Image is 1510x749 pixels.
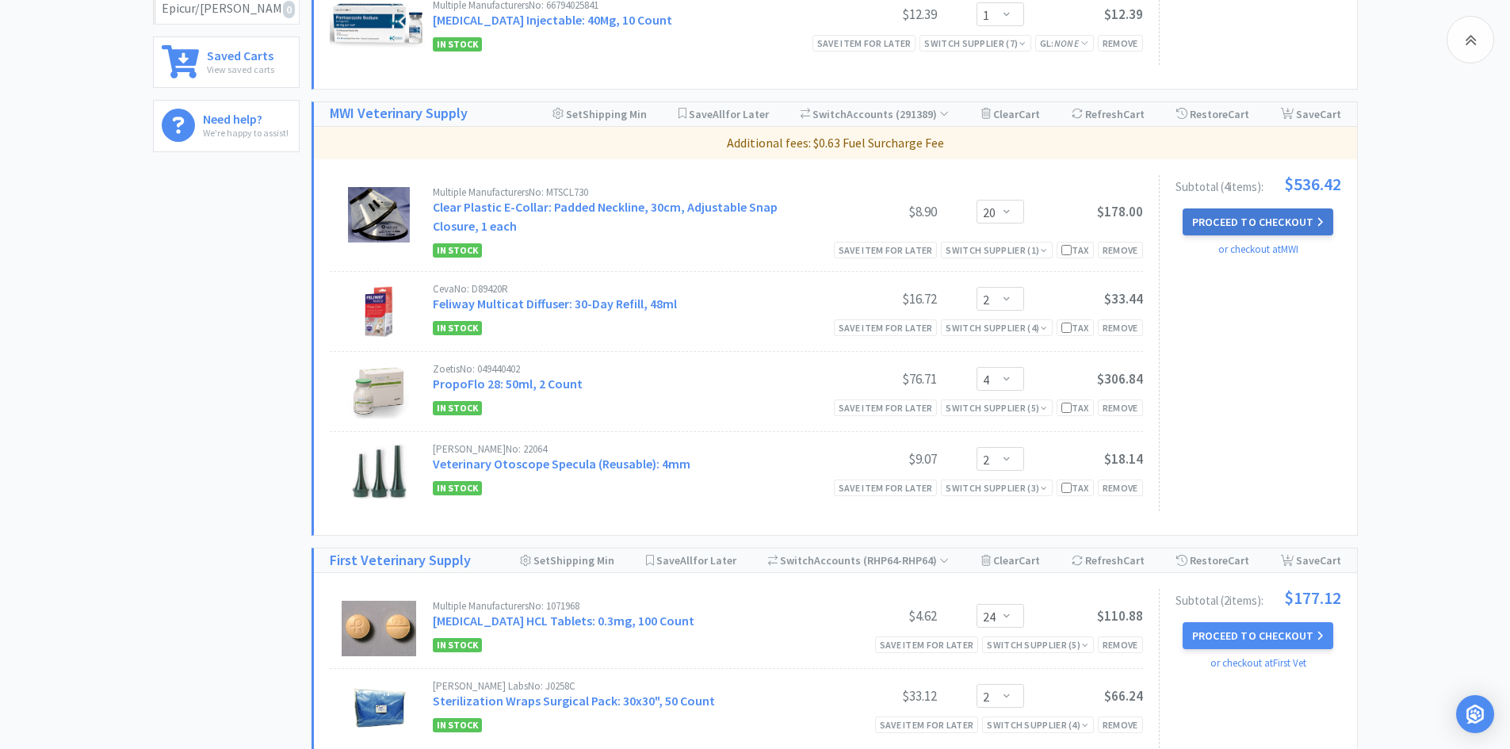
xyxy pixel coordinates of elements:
div: Clear [981,102,1040,126]
a: Veterinary Otoscope Specula (Reusable): 4mm [433,456,690,472]
div: Subtotal ( 4 item s ): [1176,175,1341,193]
a: PropoFlo 28: 50ml, 2 Count [433,376,583,392]
div: Accounts [801,102,950,126]
div: Switch Supplier ( 4 ) [946,320,1047,335]
img: 7fb101ccf1d34421921e65120809c42a_34606.png [351,681,407,736]
div: Save item for later [834,319,938,336]
button: Proceed to Checkout [1183,208,1333,235]
a: Clear Plastic E-Collar: Padded Neckline, 30cm, Adjustable Snap Closure, 1 each [433,199,778,234]
span: Cart [1320,553,1341,567]
span: In Stock [433,638,482,652]
h6: Saved Carts [207,45,274,62]
a: Saved CartsView saved carts [153,36,300,88]
img: 8377faae4ef54743993a2ac04a16a450_186696.jpeg [342,601,415,656]
h6: Need help? [203,109,289,125]
span: All [713,107,725,121]
span: $12.39 [1104,6,1143,23]
div: Open Intercom Messenger [1456,695,1494,733]
span: Cart [1123,107,1145,121]
div: Remove [1098,35,1143,52]
img: a616a17e90ae46f2973c635447964700_18313.png [348,364,410,419]
span: Cart [1228,553,1249,567]
img: 325f9cf462d34e208c05e7a34451ed52_2335.png [351,444,407,499]
div: $16.72 [818,289,937,308]
div: Subtotal ( 2 item s ): [1176,589,1341,606]
div: Switch Supplier ( 1 ) [946,243,1047,258]
div: Save item for later [834,242,938,258]
div: Remove [1098,242,1143,258]
div: $12.39 [818,5,937,24]
span: GL: [1040,37,1089,49]
a: [MEDICAL_DATA] HCL Tablets: 0.3mg, 100 Count [433,613,694,629]
i: None [1054,37,1079,49]
div: Switch Supplier ( 5 ) [987,637,1088,652]
div: Save [1281,548,1341,572]
span: In Stock [433,718,482,732]
div: Refresh [1072,548,1145,572]
span: In Stock [433,321,482,335]
div: $33.12 [818,686,937,705]
div: Switch Supplier ( 3 ) [946,480,1047,495]
span: Cart [1320,107,1341,121]
div: Save item for later [875,636,979,653]
span: Switch [780,553,814,567]
span: Cart [1019,107,1040,121]
span: $178.00 [1097,203,1143,220]
div: [PERSON_NAME] Labs No: J0258C [433,681,818,691]
span: Cart [1123,553,1145,567]
span: ( RHP64-RHP64 ) [861,553,949,567]
h1: MWI Veterinary Supply [330,102,468,125]
a: Feliway Multicat Diffuser: 30-Day Refill, 48ml [433,296,677,311]
p: Additional fees: $0.63 Fuel Surcharge Fee [320,133,1351,154]
div: Switch Supplier ( 5 ) [946,400,1047,415]
div: Tax [1061,243,1089,258]
div: $8.90 [818,202,937,221]
a: or checkout at First Vet [1210,656,1306,670]
div: Remove [1098,399,1143,416]
span: Switch [812,107,847,121]
img: 4b061785d37c43aeb6f530579b2b5b56_166101.png [351,284,407,339]
span: In Stock [433,37,482,52]
img: 49568e65bea1454790991d0b9f7887ab_6784.png [348,187,411,243]
div: Remove [1098,636,1143,653]
button: Proceed to Checkout [1183,622,1333,649]
span: In Stock [433,243,482,258]
span: Cart [1019,553,1040,567]
span: $306.84 [1097,370,1143,388]
div: Save item for later [875,717,979,733]
div: Switch Supplier ( 4 ) [987,717,1088,732]
div: Tax [1061,480,1089,495]
div: Multiple Manufacturers No: 1071968 [433,601,818,611]
div: Refresh [1072,102,1145,126]
div: Remove [1098,717,1143,733]
div: Restore [1176,102,1249,126]
div: Tax [1061,400,1089,415]
span: $33.44 [1104,290,1143,308]
div: Clear [981,548,1040,572]
span: $66.24 [1104,687,1143,705]
a: First Veterinary Supply [330,549,471,572]
div: Switch Supplier ( 7 ) [924,36,1026,51]
div: Ceva No: D89420R [433,284,818,294]
p: We're happy to assist! [203,125,289,140]
i: 0 [283,1,295,18]
div: $76.71 [818,369,937,388]
span: In Stock [433,401,482,415]
a: Sterilization Wraps Surgical Pack: 30x30", 50 Count [433,693,715,709]
span: $110.88 [1097,607,1143,625]
div: Remove [1098,319,1143,336]
div: Remove [1098,480,1143,496]
span: All [680,553,693,567]
span: $18.14 [1104,450,1143,468]
span: Set [533,553,550,567]
div: $4.62 [818,606,937,625]
a: or checkout at MWI [1218,243,1298,256]
div: Zoetis No: 049440402 [433,364,818,374]
div: Save item for later [834,480,938,496]
span: ( 291389 ) [893,107,949,121]
div: Shipping Min [520,548,614,572]
span: Save for Later [656,553,736,567]
div: Tax [1061,320,1089,335]
div: Accounts [768,548,950,572]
